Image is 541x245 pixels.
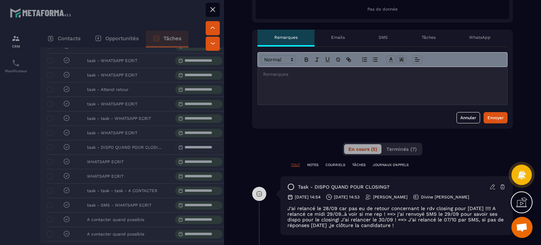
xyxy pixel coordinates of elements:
button: Terminés (7) [382,144,421,154]
p: task - DISPO QUAND POUR CLOSING? [298,184,390,190]
p: SMS [379,35,388,40]
p: Emails [331,35,345,40]
button: Annuler [456,112,480,123]
div: J'ai relancé le 28/09 car pas eu de retour concernant le rdv closing pour [DATE] !!!! A relancé c... [287,206,506,228]
p: Tâches [422,35,436,40]
p: [DATE] 14:54 [295,194,321,200]
div: Envoyer [487,114,504,121]
p: NOTES [307,163,318,167]
span: En cours (5) [348,146,377,152]
span: Terminés (7) [386,146,417,152]
div: Ouvrir le chat [511,217,533,238]
p: WhatsApp [469,35,491,40]
p: TOUT [291,163,300,167]
p: [PERSON_NAME] [373,194,408,200]
button: Envoyer [484,112,508,123]
p: Remarques [274,35,298,40]
p: COURRIELS [325,163,345,167]
p: Divine [PERSON_NAME] [421,194,469,200]
p: JOURNAUX D'APPELS [373,163,409,167]
span: Pas de donnée [367,7,398,12]
p: [DATE] 14:53 [334,194,360,200]
p: TÂCHES [352,163,366,167]
button: En cours (5) [344,144,381,154]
